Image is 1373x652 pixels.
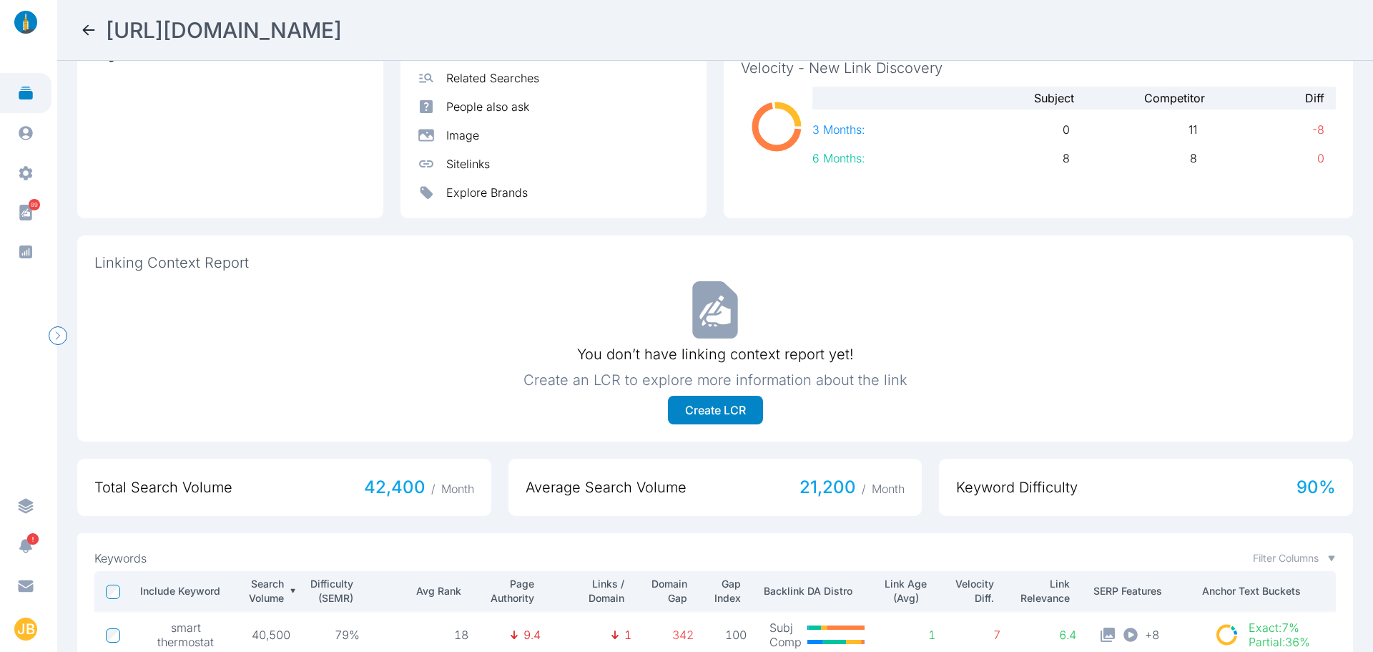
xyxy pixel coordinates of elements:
[956,477,1078,497] span: Keyword Difficulty
[953,577,994,605] p: Velocity Diff.
[1023,628,1076,642] p: 6.4
[377,584,461,598] p: Avg Rank
[943,150,1070,167] span: 8
[711,577,740,605] p: Gap Index
[94,253,1336,273] span: Linking Context Report
[558,577,624,605] p: Links / Domain
[383,628,468,642] p: 18
[1093,584,1191,598] p: SERP Features
[94,477,232,497] span: Total Search Volume
[446,98,529,115] p: People also ask
[1145,626,1159,642] span: + 8
[138,584,221,598] p: Include Keyword
[717,628,747,642] p: 100
[446,127,479,144] p: Image
[446,69,539,87] p: Related Searches
[106,17,342,43] h2: https://www.vivint.com/products/smart-thermostat
[1253,551,1319,565] span: Filter Columns
[889,628,935,642] p: 1
[245,577,284,605] p: Search Volume
[764,584,872,598] p: Backlink DA Distro
[649,577,687,605] p: Domain Gap
[1070,150,1197,167] span: 8
[441,482,474,496] span: Month
[1205,89,1336,107] span: Diff
[1249,635,1310,649] p: Partial : 36%
[431,482,435,496] span: /
[446,155,490,172] p: Sitelinks
[883,577,928,605] p: Link Age (Avg)
[769,635,802,649] p: Comp
[799,476,905,499] span: 21,200
[523,628,541,642] p: 9.4
[1197,121,1324,138] span: -8
[769,621,802,635] p: Subj
[1249,621,1310,635] p: Exact : 7%
[1253,551,1336,565] button: Filter Columns
[446,184,528,201] p: Explore Brands
[9,11,43,34] img: linklaunch_small.2ae18699.png
[1070,121,1197,138] span: 11
[1197,150,1324,167] span: 0
[144,621,228,649] span: smart thermostat
[654,628,694,642] p: 342
[526,477,686,497] span: Average Search Volume
[1202,584,1330,598] p: Anchor Text Buckets
[741,58,1336,78] span: Velocity - New Link Discovery
[313,628,360,642] p: 79%
[943,121,1070,138] span: 0
[1074,89,1205,107] span: Competitor
[624,628,631,642] p: 1
[958,628,1000,642] p: 7
[364,476,474,499] span: 42,400
[577,344,854,364] p: You don’t have linking context report yet!
[486,577,534,605] p: Page Authority
[29,199,40,210] span: 89
[943,89,1074,107] span: Subject
[812,150,943,167] p: 6 Months:
[251,628,290,642] p: 40,500
[1296,476,1336,499] span: 90 %
[668,396,763,424] button: Create LCR
[307,577,353,605] p: Difficulty (SEMR)
[523,370,907,390] p: Create an LCR to explore more information about the link
[872,482,905,496] span: Month
[94,551,147,565] p: Keywords
[1018,577,1070,605] p: Link Relevance
[812,121,943,138] p: 3 Months:
[862,482,866,496] span: /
